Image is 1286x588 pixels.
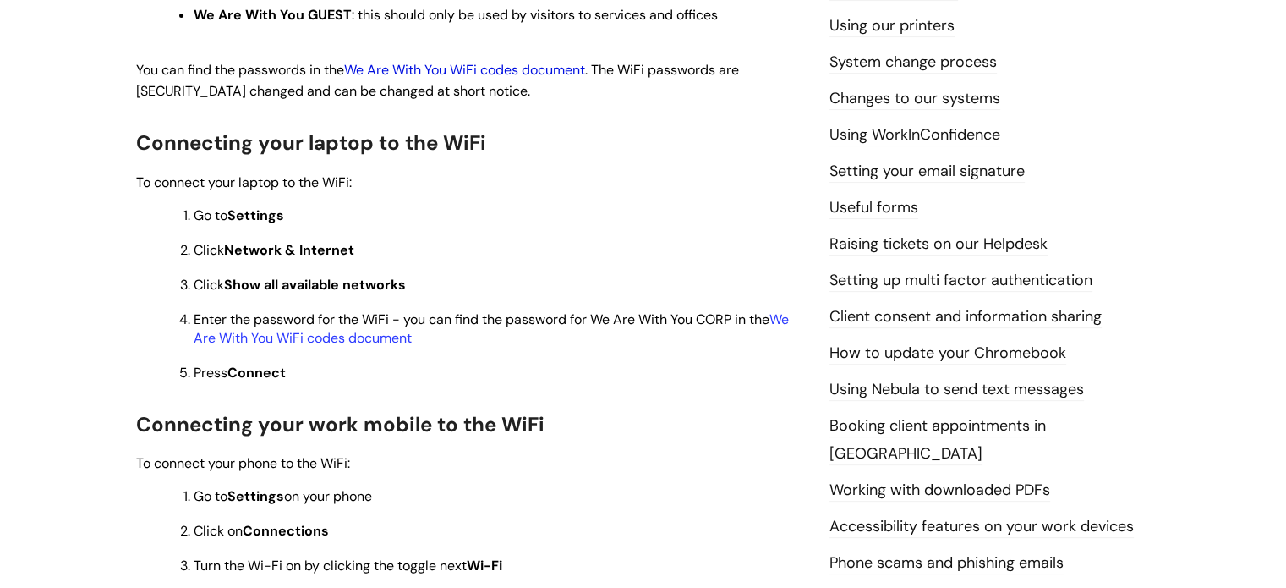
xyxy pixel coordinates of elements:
[194,364,286,382] span: Press
[829,197,918,219] a: Useful forms
[829,480,1050,502] a: Working with downloaded PDFs
[829,161,1025,183] a: Setting your email signature
[136,61,739,100] span: You can find the passwords in the . The WiFi passwords are [SECURITY_DATA] changed and can be cha...
[829,234,1048,256] a: Raising tickets on our Helpdesk
[829,415,1046,464] a: Booking client appointments in [GEOGRAPHIC_DATA]
[136,173,352,191] span: To connect your laptop to the WiFi:
[829,15,955,37] a: Using our printers
[194,557,502,574] span: Turn the Wi-Fi on by clicking the toggle next
[829,270,1092,292] a: Setting up multi factor authentication
[829,306,1102,328] a: Client consent and information sharing
[829,379,1084,401] a: Using Nebula to send text messages
[227,487,284,505] strong: Settings
[136,411,544,437] span: Connecting your work mobile to the WiFi
[829,88,1000,110] a: Changes to our systems
[194,6,352,24] strong: We Are With You GUEST
[194,487,372,505] span: Go to on your phone
[194,241,354,259] span: Click
[194,310,789,347] span: Enter the password for the WiFi - you can find the password for We Are With You CORP in the
[829,552,1064,574] a: Phone scams and phishing emails
[136,129,486,156] span: Connecting your laptop to the WiFi
[467,557,502,574] strong: Wi-Fi
[194,276,406,294] span: Click
[224,241,354,259] strong: Network & Internet
[194,310,789,347] a: We Are With You WiFi codes document
[136,454,350,472] span: To connect your phone to the WiFi:
[829,52,997,74] a: System change process
[344,61,585,79] a: We Are With You WiFi codes document
[224,276,406,294] strong: Show all available networks
[829,124,1000,146] a: Using WorkInConfidence
[194,6,718,24] span: : this should only be used by visitors to services and offices
[194,522,329,540] span: Click on
[243,522,329,540] strong: Connections
[829,516,1134,538] a: Accessibility features on your work devices
[194,206,284,224] span: Go to
[227,206,284,224] strong: Settings
[227,364,286,382] strong: Connect
[829,343,1066,365] a: How to update your Chromebook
